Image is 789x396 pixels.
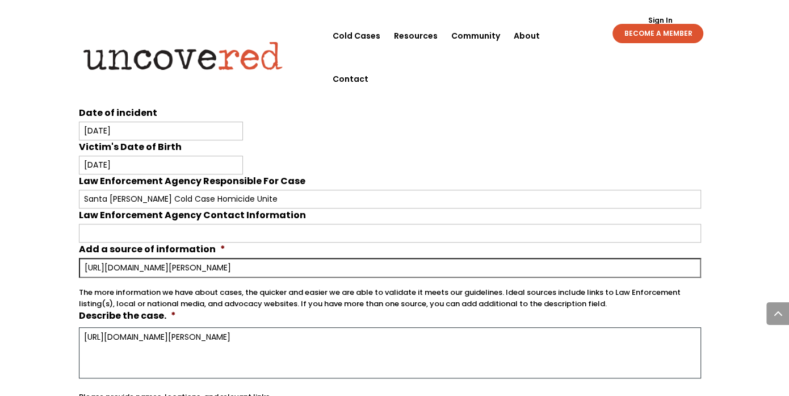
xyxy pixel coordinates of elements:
input: mm/dd/yyyy [79,156,243,174]
a: Resources [394,14,438,57]
a: About [514,14,540,57]
img: Uncovered logo [74,34,292,78]
label: Law Enforcement Agency Contact Information [79,210,306,222]
input: mm/dd/yyyy [79,122,243,140]
label: Date of incident [79,107,157,119]
a: Cold Cases [333,14,380,57]
div: The more information we have about cases, the quicker and easier we are able to validate it meets... [79,278,701,309]
label: Law Enforcement Agency Responsible For Case [79,176,305,187]
label: Victim's Date of Birth [79,141,182,153]
label: Add a source of information [79,244,225,256]
label: Describe the case. [79,310,176,322]
a: Contact [333,57,368,101]
a: Sign In [642,17,679,24]
a: BECOME A MEMBER [612,24,703,43]
a: Community [451,14,500,57]
input: https:// [79,258,701,278]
